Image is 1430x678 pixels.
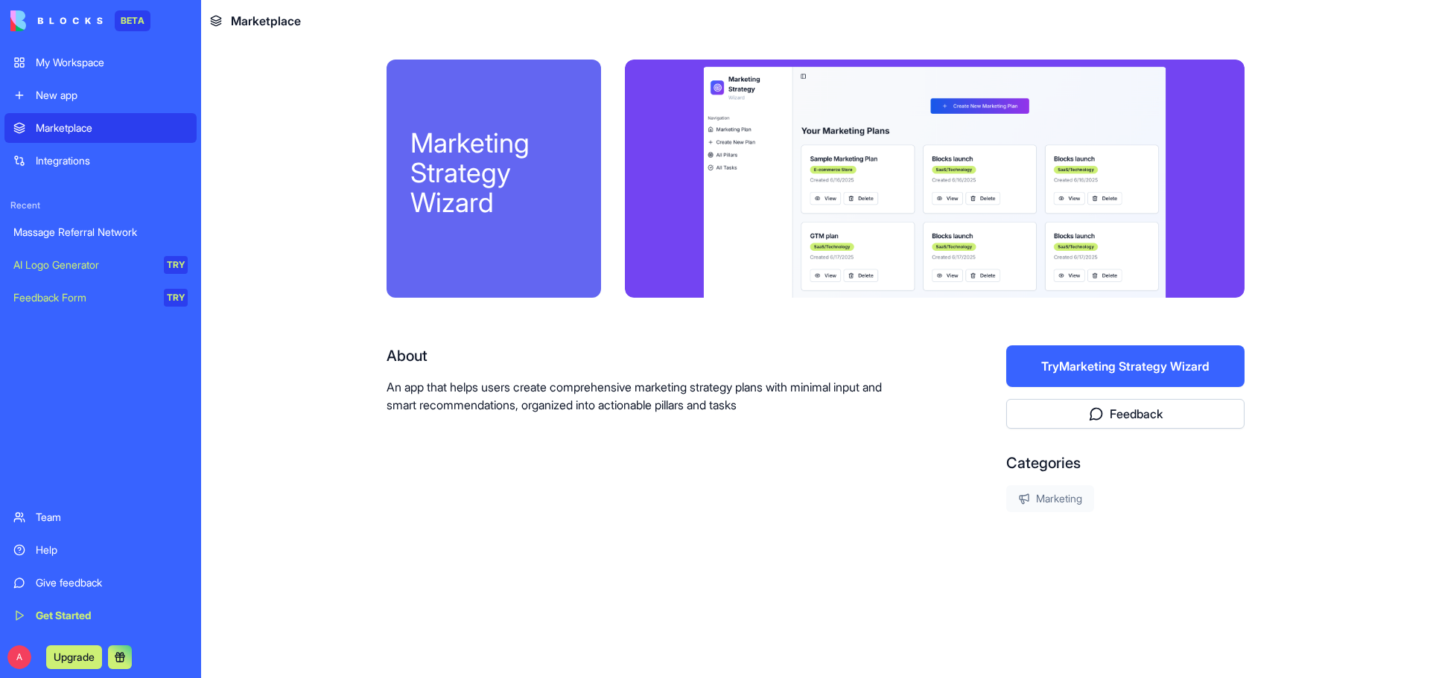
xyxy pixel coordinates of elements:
[4,146,197,176] a: Integrations
[13,290,153,305] div: Feedback Form
[1006,485,1094,512] div: Marketing
[13,258,153,272] div: AI Logo Generator
[4,80,197,110] a: New app
[4,535,197,565] a: Help
[13,225,188,240] div: Massage Referral Network
[36,543,188,557] div: Help
[36,121,188,135] div: Marketplace
[10,10,150,31] a: BETA
[4,283,197,313] a: Feedback FormTRY
[4,113,197,143] a: Marketplace
[7,645,31,669] span: A
[46,649,102,664] a: Upgrade
[36,88,188,103] div: New app
[36,55,188,70] div: My Workspace
[231,12,301,30] span: Marketplace
[4,199,197,211] span: Recent
[4,217,197,247] a: Massage Referral Network
[1006,399,1245,429] button: Feedback
[4,601,197,630] a: Get Started
[36,608,188,623] div: Get Started
[4,48,197,77] a: My Workspace
[4,250,197,280] a: AI Logo GeneratorTRY
[115,10,150,31] div: BETA
[410,128,577,217] div: Marketing Strategy Wizard
[387,345,911,366] div: About
[164,289,188,307] div: TRY
[36,153,188,168] div: Integrations
[1006,345,1245,387] button: TryMarketing Strategy Wizard
[4,568,197,598] a: Give feedback
[36,575,188,590] div: Give feedback
[46,645,102,669] button: Upgrade
[164,256,188,274] div: TRY
[4,502,197,532] a: Team
[10,10,103,31] img: logo
[1006,452,1245,473] div: Categories
[36,510,188,525] div: Team
[387,378,911,414] p: An app that helps users create comprehensive marketing strategy plans with minimal input and smar...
